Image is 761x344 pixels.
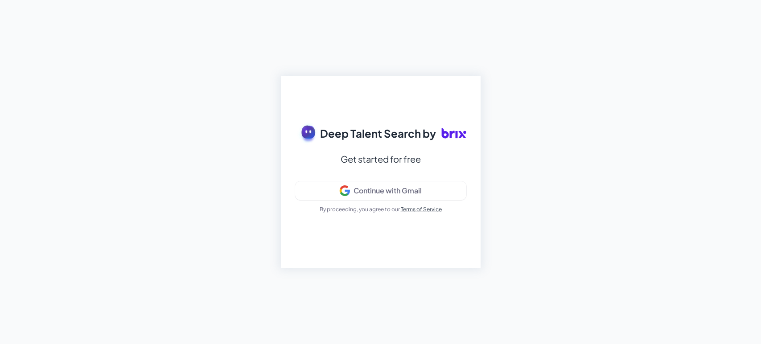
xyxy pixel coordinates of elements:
a: Terms of Service [401,206,442,213]
button: Continue with Gmail [295,181,466,200]
div: Continue with Gmail [354,186,422,195]
div: Get started for free [341,151,421,167]
span: Deep Talent Search by [320,125,436,141]
p: By proceeding, you agree to our [320,205,442,213]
